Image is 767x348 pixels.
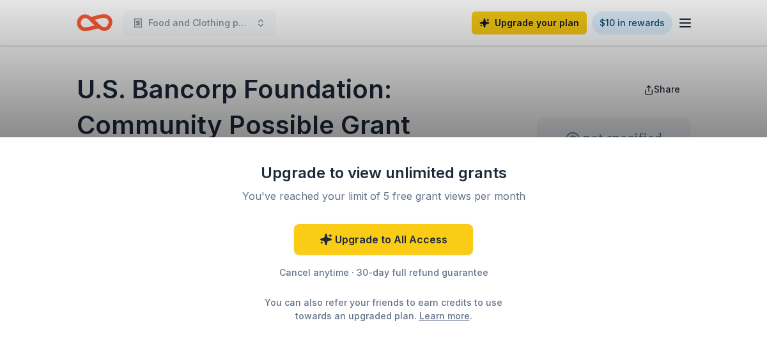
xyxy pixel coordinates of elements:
a: Learn more [419,309,470,322]
div: You can also refer your friends to earn credits to use towards an upgraded plan. . [253,296,514,322]
div: Cancel anytime · 30-day full refund guarantee [217,265,550,280]
div: Upgrade to view unlimited grants [217,163,550,183]
a: Upgrade to All Access [294,224,473,255]
div: You've reached your limit of 5 free grant views per month [233,188,534,204]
